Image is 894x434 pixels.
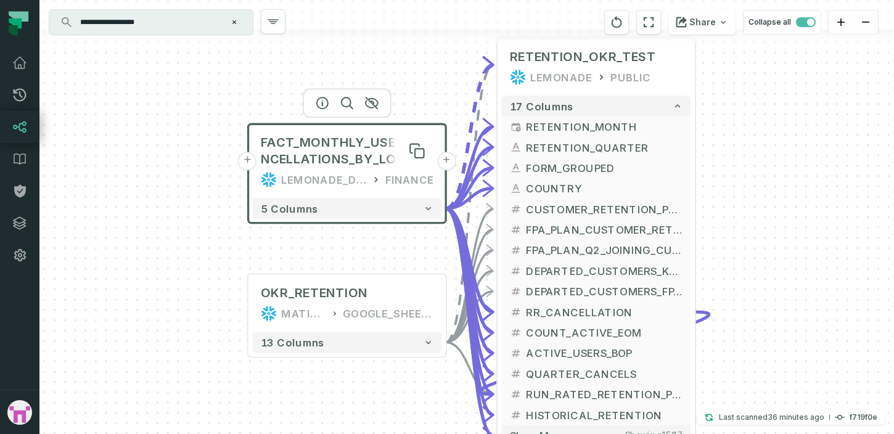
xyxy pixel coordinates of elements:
[510,120,522,133] span: date
[446,271,493,342] g: Edge from 3f0822f7305924dfd4cadf51ae387fbd to 383e2c6473bc2d19fe4ee36067890cd3
[239,152,257,170] button: +
[501,158,691,178] button: FORM_GROUPED
[501,240,691,260] button: FPA_PLAN_Q2_JOINING_CUSTOMERS
[526,160,683,176] span: FORM_GROUPED
[510,388,522,401] span: decimal
[446,209,493,342] g: Edge from 3f0822f7305924dfd4cadf51ae387fbd to 383e2c6473bc2d19fe4ee36067890cd3
[501,137,691,157] button: RETENTION_QUARTER
[501,117,691,137] button: RETENTION_MONTH
[526,119,683,134] span: RETENTION_MONTH
[281,171,367,188] div: LEMONADE_DWH
[668,10,736,35] button: Share
[501,322,691,343] button: COUNT_ACTIVE_EOM
[510,409,522,421] span: decimal
[510,100,574,112] span: 17 columns
[697,410,885,425] button: Last scanned[DATE] 3:58:13 PMf719f0e
[446,168,493,208] g: Edge from e09a9476970ca17288de1c7ffcebecc3 to 383e2c6473bc2d19fe4ee36067890cd3
[510,141,522,154] span: string
[526,387,683,402] span: RUN_RATED_RETENTION_PCT
[510,347,522,359] span: decimal
[501,301,691,322] button: RR_CANCELLATION
[446,189,493,209] g: Edge from e09a9476970ca17288de1c7ffcebecc3 to 383e2c6473bc2d19fe4ee36067890cd3
[719,411,824,424] p: Last scanned
[850,414,877,421] h4: f719f0e
[501,199,691,219] button: CUSTOMER_RETENTION_PCT_KR
[7,400,32,425] img: avatar of gabe-cohen-lmnd
[526,263,683,279] span: DEPARTED_CUSTOMERS_KR_THRESHOLD
[501,178,691,199] button: COUNTRY
[501,219,691,240] button: FPA_PLAN_CUSTOMER_RETENTION_PCT
[446,208,493,353] g: Edge from e09a9476970ca17288de1c7ffcebecc3 to 383e2c6473bc2d19fe4ee36067890cd3
[526,304,683,319] span: RR_CANCELLATION
[501,343,691,363] button: ACTIVE_USERS_BOP
[446,126,493,208] g: Edge from e09a9476970ca17288de1c7ffcebecc3 to 383e2c6473bc2d19fe4ee36067890cd3
[510,326,522,338] span: decimal
[446,147,493,208] g: Edge from e09a9476970ca17288de1c7ffcebecc3 to 383e2c6473bc2d19fe4ee36067890cd3
[526,242,683,258] span: FPA_PLAN_Q2_JOINING_CUSTOMERS
[501,384,691,404] button: RUN_RATED_RETENTION_PCT
[437,152,456,170] button: +
[526,201,683,216] span: CUSTOMER_RETENTION_PCT_KR
[526,407,683,422] span: HISTORICAL_RETENTION
[501,261,691,281] button: DEPARTED_CUSTOMERS_KR_THRESHOLD
[261,285,368,301] div: OKR_RETENTION
[510,264,522,277] span: float
[526,345,683,361] span: ACTIVE_USERS_BOP
[510,203,522,215] span: float
[610,69,650,86] div: PUBLIC
[446,292,493,343] g: Edge from 3f0822f7305924dfd4cadf51ae387fbd to 383e2c6473bc2d19fe4ee36067890cd3
[768,412,824,422] relative-time: Aug 25, 2025, 3:58 PM EDT
[261,336,325,348] span: 13 columns
[446,208,493,415] g: Edge from e09a9476970ca17288de1c7ffcebecc3 to 383e2c6473bc2d19fe4ee36067890cd3
[281,305,327,322] div: MATIA_DATABASE
[526,181,683,196] span: COUNTRY
[510,162,522,174] span: string
[526,366,683,382] span: QUARTER_CANCELS
[446,208,493,374] g: Edge from e09a9476970ca17288de1c7ffcebecc3 to 383e2c6473bc2d19fe4ee36067890cd3
[526,222,683,237] span: FPA_PLAN_CUSTOMER_RETENTION_PCT
[526,139,683,155] span: RETENTION_QUARTER
[829,10,853,35] button: zoom in
[501,363,691,383] button: QUARTER_CANCELS
[261,202,319,215] span: 5 columns
[510,49,656,65] span: RETENTION_OKR_TEST
[446,250,493,342] g: Edge from 3f0822f7305924dfd4cadf51ae387fbd to 383e2c6473bc2d19fe4ee36067890cd3
[446,65,493,208] g: Edge from e09a9476970ca17288de1c7ffcebecc3 to 383e2c6473bc2d19fe4ee36067890cd3
[385,171,433,188] div: FINANCE
[510,223,522,235] span: float
[228,16,240,28] button: Clear search query
[446,208,493,312] g: Edge from e09a9476970ca17288de1c7ffcebecc3 to 383e2c6473bc2d19fe4ee36067890cd3
[510,367,522,380] span: decimal
[510,285,522,298] span: float
[479,312,708,395] g: Edge from 383e2c6473bc2d19fe4ee36067890cd3 to 383e2c6473bc2d19fe4ee36067890cd3
[446,229,493,342] g: Edge from 3f0822f7305924dfd4cadf51ae387fbd to 383e2c6473bc2d19fe4ee36067890cd3
[510,244,522,256] span: decimal
[743,10,821,35] button: Collapse all
[510,182,522,195] span: string
[526,325,683,340] span: COUNT_ACTIVE_EOM
[853,10,878,35] button: zoom out
[526,284,683,299] span: DEPARTED_CUSTOMERS_FPA_PLAN_THRESHOLD
[343,305,433,322] div: GOOGLE_SHEETS
[501,281,691,301] button: DEPARTED_CUSTOMERS_FPA_PLAN_THRESHOLD
[530,69,592,86] div: LEMONADE
[510,306,522,318] span: decimal
[446,208,493,332] g: Edge from e09a9476970ca17288de1c7ffcebecc3 to 383e2c6473bc2d19fe4ee36067890cd3
[261,134,434,167] span: FACT_MONTHLY_USER_CANCELLATIONS_BY_LOB
[501,404,691,425] button: HISTORICAL_RETENTION
[446,208,493,394] g: Edge from e09a9476970ca17288de1c7ffcebecc3 to 383e2c6473bc2d19fe4ee36067890cd3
